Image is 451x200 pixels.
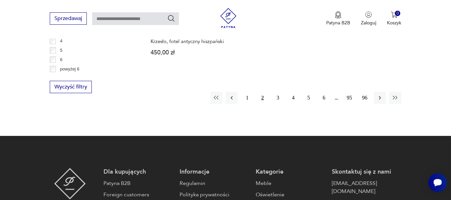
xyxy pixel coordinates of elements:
[241,92,253,104] button: 1
[343,92,355,104] button: 95
[361,20,376,26] p: Zaloguj
[180,191,249,199] a: Polityka prywatności
[326,11,350,26] button: Patyna B2B
[335,11,342,19] img: Ikona medalu
[60,37,62,45] p: 4
[332,179,401,195] a: [EMAIL_ADDRESS][DOMAIN_NAME]
[387,20,401,26] p: Koszyk
[395,11,401,16] div: 0
[391,11,398,18] img: Ikona koszyka
[387,11,401,26] button: 0Koszyk
[256,168,325,176] p: Kategorie
[332,168,401,176] p: Skontaktuj się z nami
[180,179,249,187] a: Regulamin
[287,92,299,104] button: 4
[365,11,372,18] img: Ikonka użytkownika
[103,168,173,176] p: Dla kupujących
[50,81,92,93] button: Wyczyść filtry
[103,191,173,199] a: Foreign customers
[256,92,268,104] button: 2
[151,39,225,44] h3: Krzesło, fotel antyczny hiszpański
[359,92,371,104] button: 96
[218,8,238,28] img: Patyna - sklep z meblami i dekoracjami vintage
[272,92,284,104] button: 3
[103,179,173,187] a: Patyna B2B
[180,168,249,176] p: Informacje
[50,12,87,25] button: Sprzedawaj
[326,11,350,26] a: Ikona medaluPatyna B2B
[318,92,330,104] button: 6
[60,47,62,54] p: 5
[151,50,225,55] p: 450,00 zł
[60,56,62,63] p: 6
[428,173,447,192] iframe: Smartsupp widget button
[326,20,350,26] p: Patyna B2B
[60,65,79,73] p: powyżej 6
[54,168,86,199] img: Patyna - sklep z meblami i dekoracjami vintage
[361,11,376,26] button: Zaloguj
[256,191,325,199] a: Oświetlenie
[50,17,87,21] a: Sprzedawaj
[167,14,175,22] button: Szukaj
[302,92,314,104] button: 5
[256,179,325,187] a: Meble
